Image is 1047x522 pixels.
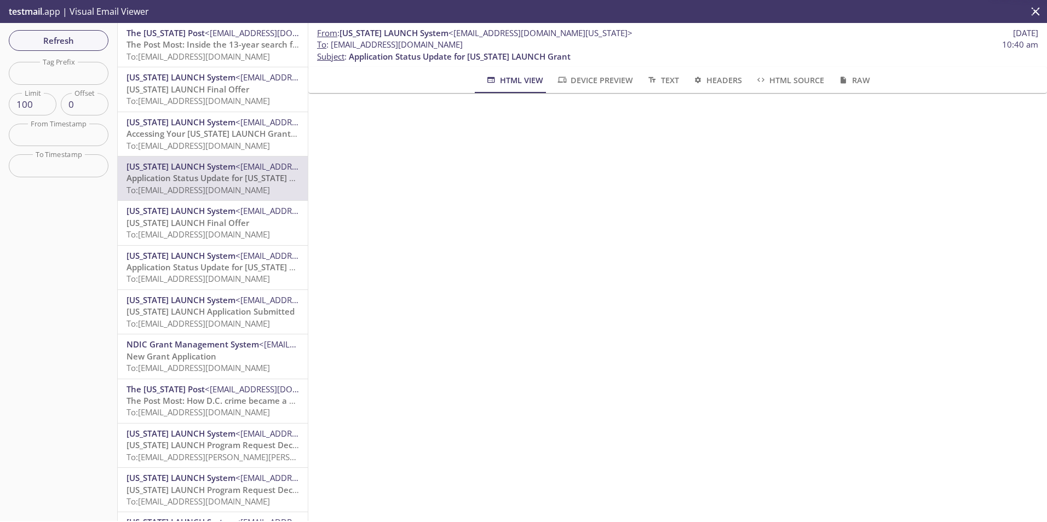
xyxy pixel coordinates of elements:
span: <[EMAIL_ADDRESS][DOMAIN_NAME][US_STATE]> [235,205,419,216]
span: [US_STATE] LAUNCH System [126,294,235,305]
span: 10:40 am [1002,39,1038,50]
span: <[EMAIL_ADDRESS][DOMAIN_NAME][US_STATE]> [235,72,419,83]
span: [US_STATE] LAUNCH Program Request Decision [126,484,311,495]
span: [US_STATE] LAUNCH Final Offer [126,217,249,228]
span: Accessing Your [US_STATE] LAUNCH Grant Management Account [126,128,381,139]
span: [US_STATE] LAUNCH System [126,428,235,439]
span: [US_STATE] LAUNCH System [126,117,235,127]
span: To: [EMAIL_ADDRESS][DOMAIN_NAME] [126,95,270,106]
span: [US_STATE] LAUNCH System [126,161,235,172]
span: <[EMAIL_ADDRESS][DOMAIN_NAME][US_STATE]> [235,250,419,261]
span: To: [EMAIL_ADDRESS][DOMAIN_NAME] [126,318,270,329]
span: From [317,27,337,38]
span: To: [EMAIL_ADDRESS][DOMAIN_NAME] [126,362,270,373]
span: <[EMAIL_ADDRESS][DOMAIN_NAME][US_STATE]> [235,161,419,172]
span: Device Preview [556,73,633,87]
div: [US_STATE] LAUNCH System<[EMAIL_ADDRESS][DOMAIN_NAME][US_STATE]>Accessing Your [US_STATE] LAUNCH ... [118,112,308,156]
span: <[EMAIL_ADDRESS][DOMAIN_NAME][US_STATE]> [235,294,419,305]
span: Application Status Update for [US_STATE] LAUNCH Grant [126,172,348,183]
span: To: [EMAIL_ADDRESS][DOMAIN_NAME] [126,496,270,507]
div: NDIC Grant Management System<[EMAIL_ADDRESS][DOMAIN_NAME]>New Grant ApplicationTo:[EMAIL_ADDRESS]... [118,334,308,378]
span: The Post Most: How D.C. crime became a symbol — and a target — for MAGA and beyond [126,395,478,406]
span: [US_STATE] LAUNCH System [126,250,235,261]
span: Application Status Update for [US_STATE] LAUNCH Grant [126,262,348,272]
div: [US_STATE] LAUNCH System<[EMAIL_ADDRESS][DOMAIN_NAME][US_STATE]>[US_STATE] LAUNCH Program Request... [118,468,308,512]
span: New Grant Application [126,351,216,362]
div: The [US_STATE] Post<[EMAIL_ADDRESS][DOMAIN_NAME]>The Post Most: How D.C. crime became a symbol — ... [118,379,308,423]
div: [US_STATE] LAUNCH System<[EMAIL_ADDRESS][DOMAIN_NAME][US_STATE]>[US_STATE] LAUNCH Program Request... [118,424,308,467]
span: To: [EMAIL_ADDRESS][DOMAIN_NAME] [126,273,270,284]
span: [US_STATE] LAUNCH Final Offer [126,84,249,95]
button: Refresh [9,30,108,51]
div: [US_STATE] LAUNCH System<[EMAIL_ADDRESS][DOMAIN_NAME][US_STATE]>[US_STATE] LAUNCH Final OfferTo:[... [118,201,308,245]
span: <[EMAIL_ADDRESS][DOMAIN_NAME]> [205,384,347,395]
span: : [317,27,632,39]
span: <[EMAIL_ADDRESS][DOMAIN_NAME][US_STATE]> [235,472,419,483]
span: To: [EMAIL_ADDRESS][PERSON_NAME][PERSON_NAME][DOMAIN_NAME] [126,451,396,462]
span: testmail [9,5,42,18]
span: To: [EMAIL_ADDRESS][DOMAIN_NAME] [126,51,270,62]
span: NDIC Grant Management System [126,339,259,350]
span: Raw [837,73,870,87]
div: [US_STATE] LAUNCH System<[EMAIL_ADDRESS][DOMAIN_NAME][US_STATE]>[US_STATE] LAUNCH Application Sub... [118,290,308,334]
span: [US_STATE] LAUNCH System [126,72,235,83]
span: [US_STATE] LAUNCH System [340,27,448,38]
span: To [317,39,326,50]
span: : [EMAIL_ADDRESS][DOMAIN_NAME] [317,39,463,50]
span: HTML View [485,73,543,87]
span: [US_STATE] LAUNCH Application Submitted [126,306,295,317]
span: <[EMAIL_ADDRESS][DOMAIN_NAME][US_STATE]> [448,27,632,38]
div: [US_STATE] LAUNCH System<[EMAIL_ADDRESS][DOMAIN_NAME][US_STATE]>Application Status Update for [US... [118,156,308,200]
p: : [317,39,1038,62]
span: Text [646,73,678,87]
span: The [US_STATE] Post [126,384,205,395]
span: HTML Source [755,73,824,87]
span: [DATE] [1013,27,1038,39]
span: Refresh [18,33,100,48]
span: <[EMAIL_ADDRESS][DOMAIN_NAME]> [205,27,347,38]
span: [US_STATE] LAUNCH System [126,205,235,216]
span: Subject [317,51,344,62]
span: [US_STATE] LAUNCH System [126,472,235,483]
div: The [US_STATE] Post<[EMAIL_ADDRESS][DOMAIN_NAME]>The Post Most: Inside the 13-year search for [PE... [118,23,308,67]
span: To: [EMAIL_ADDRESS][DOMAIN_NAME] [126,229,270,240]
span: <[EMAIL_ADDRESS][DOMAIN_NAME][US_STATE]> [235,428,419,439]
div: [US_STATE] LAUNCH System<[EMAIL_ADDRESS][DOMAIN_NAME][US_STATE]>Application Status Update for [US... [118,246,308,289]
span: The [US_STATE] Post [126,27,205,38]
span: <[EMAIL_ADDRESS][DOMAIN_NAME][US_STATE]> [235,117,419,127]
span: The Post Most: Inside the 13-year search for [PERSON_NAME], the journalist who disappeared [126,39,496,50]
span: To: [EMAIL_ADDRESS][DOMAIN_NAME] [126,407,270,417]
span: <[EMAIL_ADDRESS][DOMAIN_NAME]> [259,339,401,350]
span: Application Status Update for [US_STATE] LAUNCH Grant [349,51,571,62]
span: Headers [692,73,742,87]
span: To: [EMAIL_ADDRESS][DOMAIN_NAME] [126,184,270,195]
span: [US_STATE] LAUNCH Program Request Decision [126,439,311,450]
span: To: [EMAIL_ADDRESS][DOMAIN_NAME] [126,140,270,151]
div: [US_STATE] LAUNCH System<[EMAIL_ADDRESS][DOMAIN_NAME][US_STATE]>[US_STATE] LAUNCH Final OfferTo:[... [118,67,308,111]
